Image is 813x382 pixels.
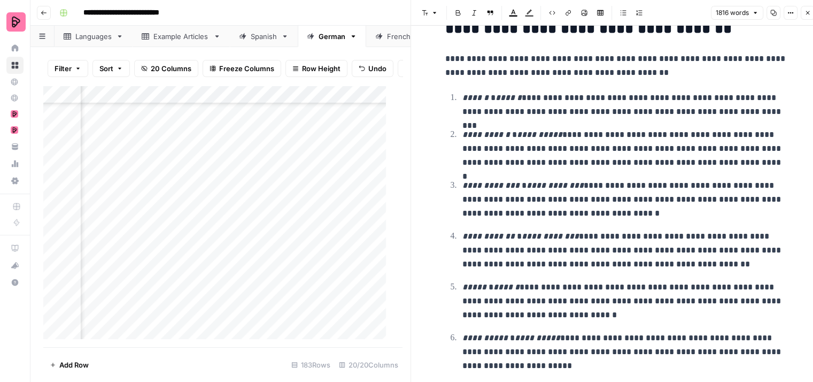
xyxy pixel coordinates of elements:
[7,257,23,273] div: What's new?
[203,60,281,77] button: Freeze Columns
[59,360,89,370] span: Add Row
[6,9,24,35] button: Workspace: Preply
[711,6,763,20] button: 1816 words
[55,26,133,47] a: Languages
[285,60,347,77] button: Row Height
[151,63,191,74] span: 20 Columns
[352,60,393,77] button: Undo
[92,60,130,77] button: Sort
[6,138,24,155] a: Your Data
[55,63,72,74] span: Filter
[6,274,24,291] button: Help + Support
[75,31,112,42] div: Languages
[366,26,432,47] a: French
[6,12,26,32] img: Preply Logo
[43,356,95,373] button: Add Row
[6,40,24,57] a: Home
[6,172,24,189] a: Settings
[99,63,113,74] span: Sort
[134,60,198,77] button: 20 Columns
[302,63,340,74] span: Row Height
[251,31,277,42] div: Spanish
[319,31,345,42] div: German
[716,8,749,18] span: 1816 words
[368,63,386,74] span: Undo
[287,356,335,373] div: 183 Rows
[387,31,411,42] div: French
[11,110,18,118] img: mhz6d65ffplwgtj76gcfkrq5icux
[6,57,24,74] a: Browse
[11,126,18,134] img: mhz6d65ffplwgtj76gcfkrq5icux
[230,26,298,47] a: Spanish
[219,63,274,74] span: Freeze Columns
[335,356,402,373] div: 20/20 Columns
[6,257,24,274] button: What's new?
[133,26,230,47] a: Example Articles
[6,155,24,172] a: Usage
[6,240,24,257] a: AirOps Academy
[48,60,88,77] button: Filter
[298,26,366,47] a: German
[153,31,209,42] div: Example Articles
